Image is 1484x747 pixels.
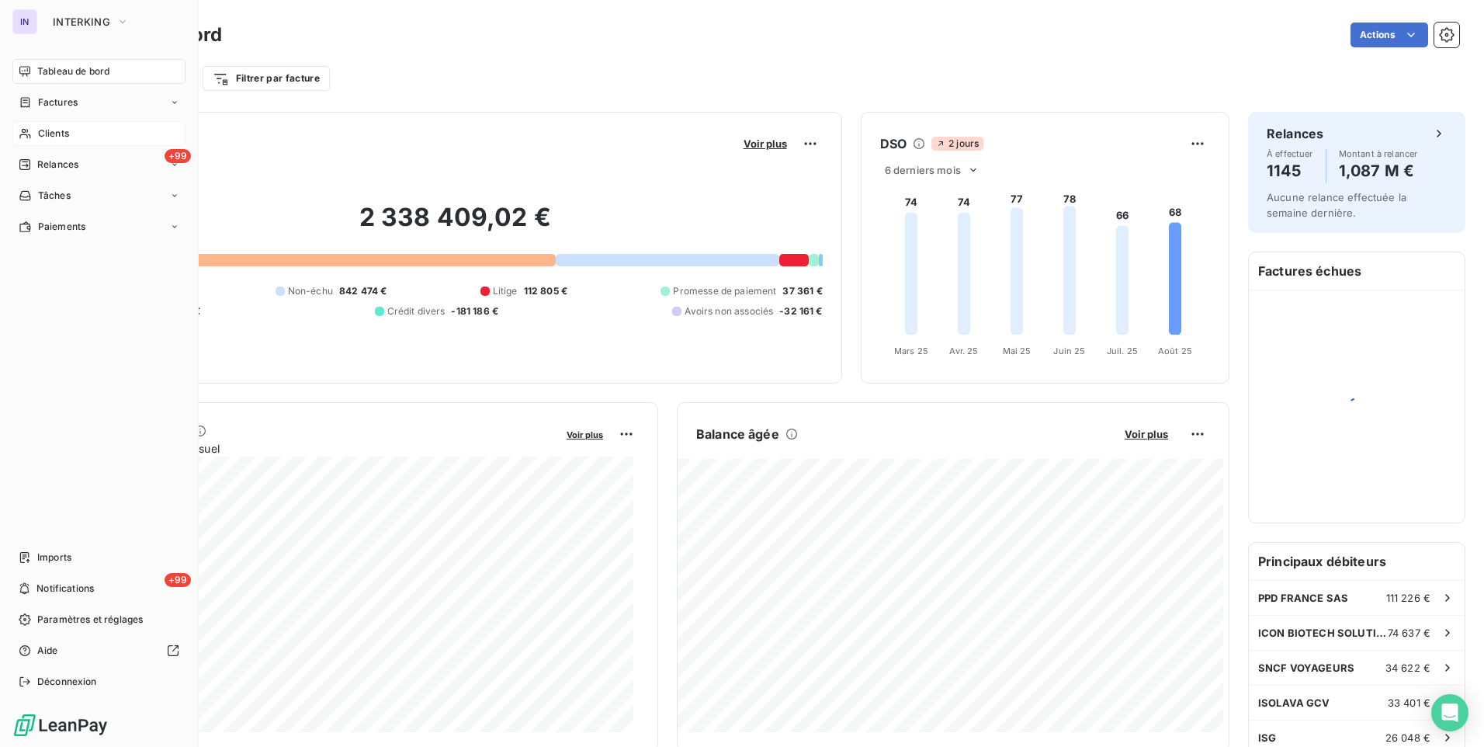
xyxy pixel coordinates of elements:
tspan: Avr. 25 [949,346,978,356]
a: Factures [12,90,185,115]
h6: Relances [1267,124,1323,143]
div: IN [12,9,37,34]
span: 34 622 € [1385,662,1430,674]
span: 2 jours [931,137,983,151]
span: Voir plus [567,429,603,440]
tspan: Mars 25 [894,346,928,356]
span: Paramètres et réglages [37,613,143,627]
span: 33 401 € [1388,697,1430,709]
span: Factures [38,96,78,109]
span: À effectuer [1267,149,1313,158]
span: ISG [1258,731,1276,744]
a: Tableau de bord [12,59,185,84]
span: Paiements [38,220,85,234]
button: Voir plus [739,137,792,151]
a: Imports [12,545,185,570]
span: 74 637 € [1388,627,1430,639]
span: -32 161 € [779,304,822,318]
a: +99Relances [12,152,185,177]
a: Clients [12,121,185,146]
span: Imports [37,551,71,565]
span: Montant à relancer [1339,149,1418,158]
tspan: Mai 25 [1002,346,1031,356]
span: Chiffre d'affaires mensuel [88,440,556,457]
h6: Factures échues [1249,252,1465,290]
h2: 2 338 409,02 € [88,202,823,248]
a: Paramètres et réglages [12,607,185,632]
h6: Principaux débiteurs [1249,543,1465,580]
span: Tâches [38,189,71,203]
span: Clients [38,127,69,141]
span: Non-échu [288,284,333,298]
button: Voir plus [1120,427,1173,441]
div: Open Intercom Messenger [1431,694,1468,731]
span: SNCF VOYAGEURS [1258,662,1354,674]
button: Actions [1351,23,1428,47]
span: Relances [37,158,78,172]
span: 26 048 € [1385,731,1430,744]
tspan: Août 25 [1158,346,1192,356]
span: 111 226 € [1386,592,1430,604]
span: INTERKING [53,16,110,28]
h6: Balance âgée [696,425,779,443]
span: -181 186 € [451,304,498,318]
span: Voir plus [744,137,787,150]
span: Voir plus [1125,428,1168,440]
span: +99 [165,149,191,163]
span: Litige [493,284,518,298]
span: ISOLAVA GCV [1258,697,1330,709]
span: 842 474 € [339,284,387,298]
span: Tableau de bord [37,64,109,78]
a: Tâches [12,183,185,208]
span: 6 derniers mois [885,164,961,176]
span: PPD FRANCE SAS [1258,592,1348,604]
span: Avoirs non associés [685,304,773,318]
span: ICON BIOTECH SOLUTION [1258,627,1388,639]
span: 37 361 € [782,284,822,298]
a: Aide [12,638,185,663]
span: Aucune relance effectuée la semaine dernière. [1267,191,1406,219]
h4: 1145 [1267,158,1313,183]
button: Voir plus [562,427,608,441]
span: Déconnexion [37,675,97,689]
span: Aide [37,644,58,658]
tspan: Juil. 25 [1107,346,1138,356]
img: Logo LeanPay [12,713,109,738]
h4: 1,087 M € [1339,158,1418,183]
span: Notifications [36,582,94,596]
span: Crédit divers [387,304,446,318]
tspan: Juin 25 [1053,346,1085,356]
h6: DSO [880,134,907,153]
span: 112 805 € [524,284,567,298]
span: +99 [165,573,191,587]
button: Filtrer par facture [203,66,330,91]
span: Promesse de paiement [673,284,776,298]
a: Paiements [12,214,185,239]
